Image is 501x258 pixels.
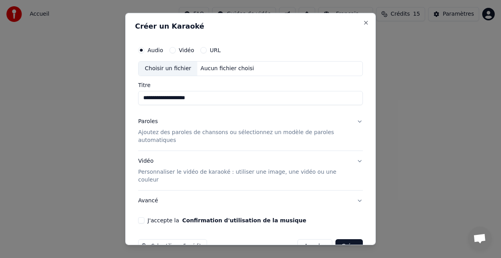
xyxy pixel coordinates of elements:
button: VidéoPersonnaliser le vidéo de karaoké : utiliser une image, une vidéo ou une couleur [138,151,363,190]
div: Vidéo [138,157,350,184]
label: Vidéo [179,47,194,53]
button: J'accepte la [182,218,306,223]
button: Créer [335,239,363,253]
label: Audio [148,47,163,53]
p: Personnaliser le vidéo de karaoké : utiliser une image, une vidéo ou une couleur [138,168,350,184]
div: Choisir un fichier [139,62,197,76]
label: J'accepte la [148,218,306,223]
h2: Créer un Karaoké [135,23,366,30]
div: Paroles [138,118,158,125]
button: Avancé [138,191,363,211]
div: Aucun fichier choisi [197,65,257,73]
label: URL [210,47,221,53]
button: ParolesAjoutez des paroles de chansons ou sélectionnez un modèle de paroles automatiques [138,111,363,151]
span: Cela utilisera 5 crédits [151,243,204,249]
p: Ajoutez des paroles de chansons ou sélectionnez un modèle de paroles automatiques [138,129,350,144]
label: Titre [138,82,363,88]
button: Annuler [297,239,332,253]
